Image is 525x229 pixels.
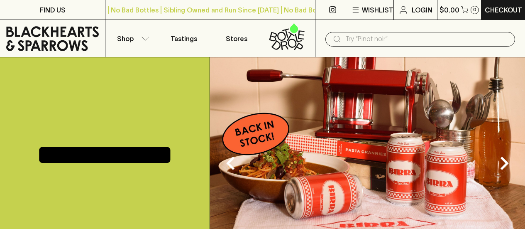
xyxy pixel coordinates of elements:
p: 0 [473,7,476,12]
p: FIND US [40,5,66,15]
p: Checkout [485,5,522,15]
p: Stores [226,34,247,44]
a: Tastings [158,20,210,57]
button: Shop [105,20,158,57]
p: Login [412,5,432,15]
p: Tastings [171,34,197,44]
p: $0.00 [440,5,459,15]
p: Shop [117,34,134,44]
input: Try "Pinot noir" [345,32,508,46]
button: Next [488,147,521,180]
p: Wishlist [362,5,393,15]
button: Previous [214,147,247,180]
a: Stores [210,20,263,57]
